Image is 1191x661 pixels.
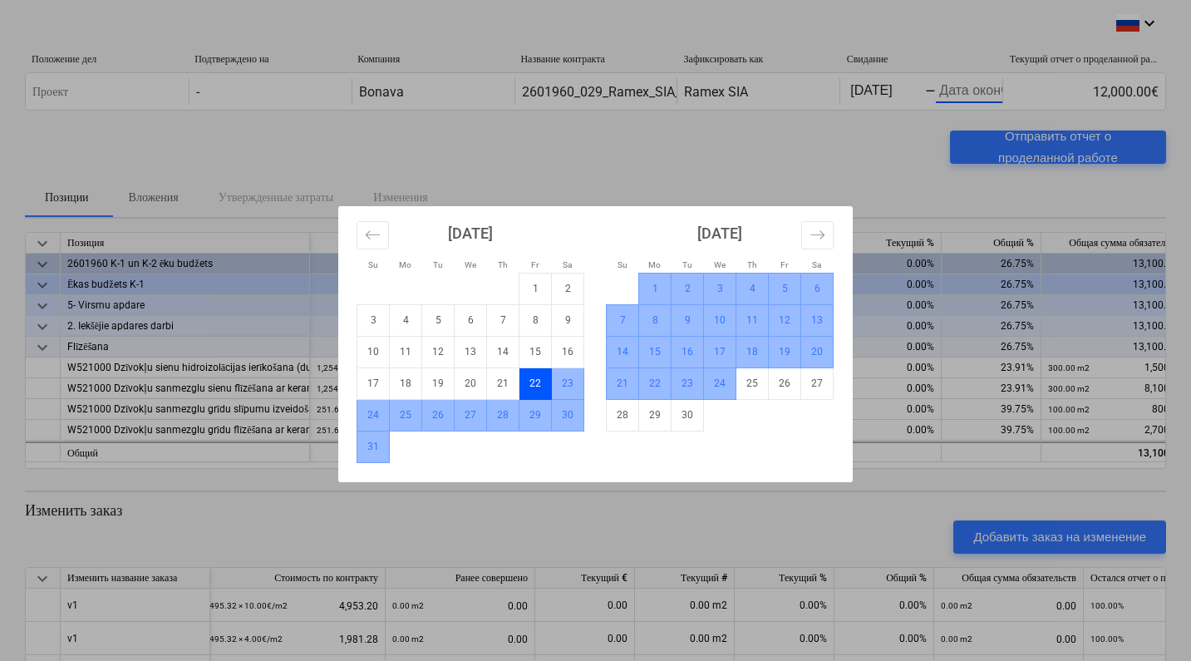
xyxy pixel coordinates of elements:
td: Not available. Monday, September 22, 2025 [639,367,672,399]
td: Choose Monday, September 8, 2025 as your check-out date. It's available. [639,304,672,336]
small: Fr [531,260,539,269]
td: Choose Tuesday, August 5, 2025 as your check-out date. It's available. [422,304,455,336]
td: Choose Friday, September 26, 2025 as your check-out date. It's available. [769,367,801,399]
small: Mo [648,260,661,269]
td: Choose Sunday, September 28, 2025 as your check-out date. It's available. [607,399,639,431]
td: Choose Saturday, September 6, 2025 as your check-out date. It's available. [801,273,834,304]
td: Choose Tuesday, September 9, 2025 as your check-out date. It's available. [672,304,704,336]
td: Choose Thursday, September 25, 2025 as your check-out date. It's available. [736,367,769,399]
td: Choose Friday, August 15, 2025 as your check-out date. It's available. [519,336,552,367]
td: Choose Tuesday, September 2, 2025 as your check-out date. It's available. [672,273,704,304]
td: Choose Wednesday, September 3, 2025 as your check-out date. It's available. [704,273,736,304]
td: Choose Tuesday, September 16, 2025 as your check-out date. It's available. [672,336,704,367]
td: Choose Tuesday, September 30, 2025 as your check-out date. It's available. [672,399,704,431]
td: Choose Tuesday, August 12, 2025 as your check-out date. It's available. [422,336,455,367]
td: Choose Friday, September 12, 2025 as your check-out date. It's available. [769,304,801,336]
td: Choose Wednesday, August 6, 2025 as your check-out date. It's available. [455,304,487,336]
td: Choose Sunday, August 10, 2025 as your check-out date. It's available. [357,336,390,367]
td: Choose Monday, September 29, 2025 as your check-out date. It's available. [639,399,672,431]
td: Choose Saturday, August 16, 2025 as your check-out date. It's available. [552,336,584,367]
td: Choose Sunday, August 31, 2025 as your check-out date. It's available. [357,431,390,462]
td: Choose Saturday, August 9, 2025 as your check-out date. It's available. [552,304,584,336]
small: Sa [563,260,572,269]
td: Choose Tuesday, August 26, 2025 as your check-out date. It's available. [422,399,455,431]
td: Not available. Tuesday, September 23, 2025 [672,367,704,399]
td: Choose Monday, September 15, 2025 as your check-out date. It's available. [639,336,672,367]
td: Choose Sunday, August 24, 2025 as your check-out date. It's available. [357,399,390,431]
small: We [465,260,476,269]
td: Choose Saturday, September 20, 2025 as your check-out date. It's available. [801,336,834,367]
td: Choose Sunday, August 3, 2025 as your check-out date. It's available. [357,304,390,336]
td: Choose Thursday, August 7, 2025 as your check-out date. It's available. [487,304,519,336]
td: Choose Wednesday, August 20, 2025 as your check-out date. It's available. [455,367,487,399]
small: Tu [433,260,443,269]
td: Choose Thursday, August 28, 2025 as your check-out date. It's available. [487,399,519,431]
button: Move forward to switch to the next month. [801,221,834,249]
td: Choose Wednesday, September 24, 2025 as your check-out date. It's available. [704,367,736,399]
td: Choose Friday, September 5, 2025 as your check-out date. It's available. [769,273,801,304]
td: Choose Wednesday, September 17, 2025 as your check-out date. It's available. [704,336,736,367]
td: Choose Monday, August 4, 2025 as your check-out date. It's available. [390,304,422,336]
td: Choose Saturday, August 23, 2025 as your check-out date. It's available. [552,367,584,399]
td: Choose Wednesday, August 13, 2025 as your check-out date. It's available. [455,336,487,367]
td: Choose Saturday, September 13, 2025 as your check-out date. It's available. [801,304,834,336]
td: Choose Thursday, August 14, 2025 as your check-out date. It's available. [487,336,519,367]
td: Choose Thursday, September 11, 2025 as your check-out date. It's available. [736,304,769,336]
small: We [714,260,726,269]
td: Choose Monday, August 18, 2025 as your check-out date. It's available. [390,367,422,399]
td: Choose Monday, August 25, 2025 as your check-out date. It's available. [390,399,422,431]
button: Move backward to switch to the previous month. [357,221,389,249]
small: Th [498,260,508,269]
td: Choose Tuesday, August 19, 2025 as your check-out date. It's available. [422,367,455,399]
small: Fr [780,260,788,269]
td: Choose Monday, September 1, 2025 as your check-out date. It's available. [639,273,672,304]
small: Mo [399,260,411,269]
strong: [DATE] [697,224,742,242]
td: Choose Sunday, September 14, 2025 as your check-out date. It's available. [607,336,639,367]
td: Choose Thursday, September 4, 2025 as your check-out date. It's available. [736,273,769,304]
small: Tu [682,260,692,269]
td: Choose Sunday, September 7, 2025 as your check-out date. It's available. [607,304,639,336]
td: Choose Thursday, September 18, 2025 as your check-out date. It's available. [736,336,769,367]
td: Selected. Friday, August 22, 2025 [519,367,552,399]
td: Choose Friday, August 29, 2025 as your check-out date. It's available. [519,399,552,431]
div: Calendar [338,206,853,482]
td: Choose Friday, September 19, 2025 as your check-out date. It's available. [769,336,801,367]
td: Choose Friday, August 8, 2025 as your check-out date. It's available. [519,304,552,336]
td: Choose Saturday, September 27, 2025 as your check-out date. It's available. [801,367,834,399]
strong: [DATE] [448,224,493,242]
small: Th [747,260,757,269]
td: Choose Friday, August 1, 2025 as your check-out date. It's available. [519,273,552,304]
td: Choose Sunday, August 17, 2025 as your check-out date. It's available. [357,367,390,399]
td: Choose Saturday, August 30, 2025 as your check-out date. It's available. [552,399,584,431]
small: Sa [812,260,821,269]
td: Choose Thursday, August 21, 2025 as your check-out date. It's available. [487,367,519,399]
td: Choose Saturday, August 2, 2025 as your check-out date. It's available. [552,273,584,304]
td: Choose Wednesday, August 27, 2025 as your check-out date. It's available. [455,399,487,431]
small: Su [618,260,627,269]
td: Choose Sunday, September 21, 2025 as your check-out date. It's available. [607,367,639,399]
small: Su [368,260,378,269]
td: Choose Wednesday, September 10, 2025 as your check-out date. It's available. [704,304,736,336]
td: Choose Monday, August 11, 2025 as your check-out date. It's available. [390,336,422,367]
